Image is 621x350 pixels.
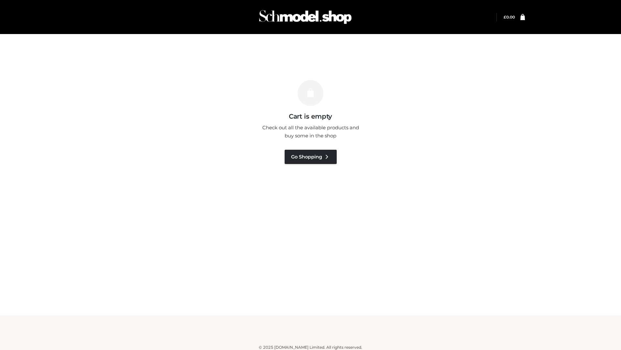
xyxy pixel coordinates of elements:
[504,15,515,19] bdi: 0.00
[504,15,506,19] span: £
[111,112,510,120] h3: Cart is empty
[504,15,515,19] a: £0.00
[285,150,337,164] a: Go Shopping
[259,123,362,140] p: Check out all the available products and buy some in the shop
[257,4,354,30] img: Schmodel Admin 964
